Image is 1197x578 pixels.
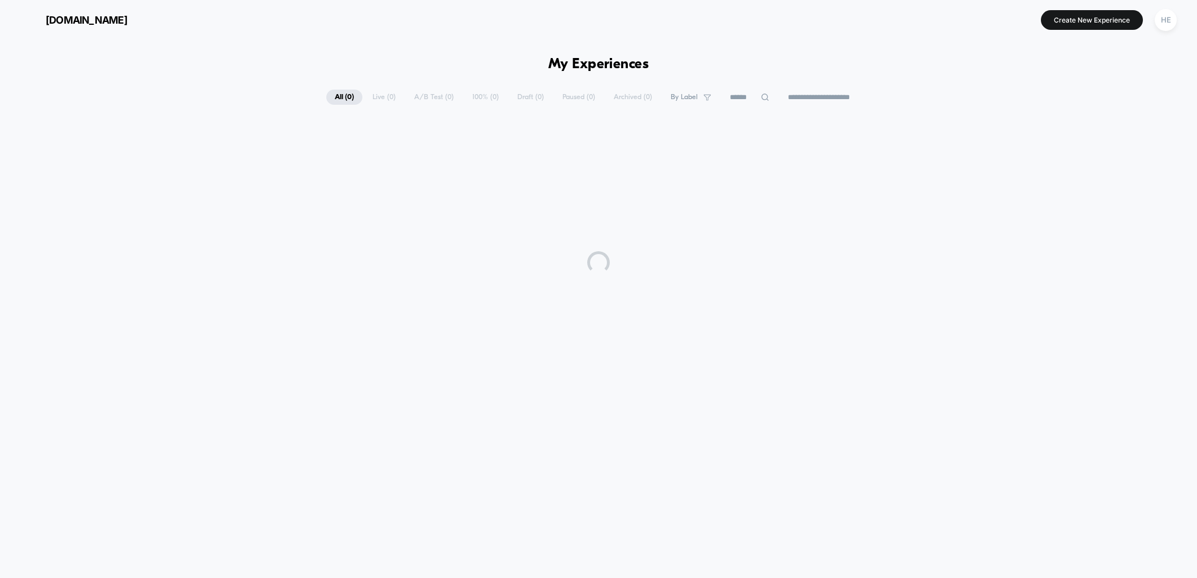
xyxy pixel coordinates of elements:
span: All ( 0 ) [326,90,362,105]
h1: My Experiences [548,56,649,73]
span: By Label [671,93,698,101]
button: HE [1151,8,1180,32]
span: [DOMAIN_NAME] [46,14,127,26]
button: Create New Experience [1041,10,1143,30]
button: [DOMAIN_NAME] [17,11,131,29]
div: HE [1155,9,1177,31]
